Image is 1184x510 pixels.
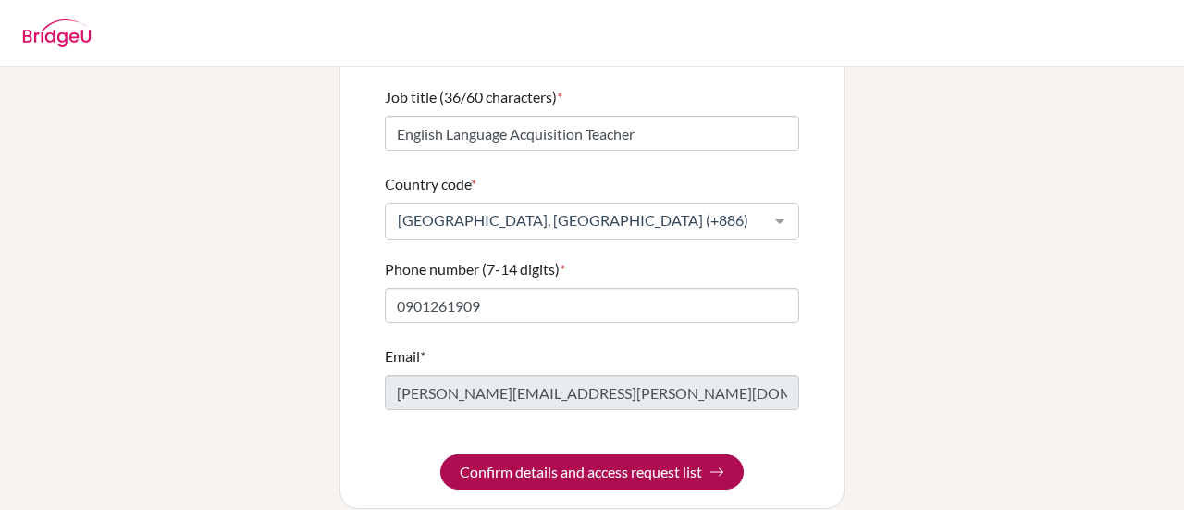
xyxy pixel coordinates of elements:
[385,173,476,195] label: Country code
[385,116,799,151] input: Enter your job title
[385,345,425,367] label: Email*
[440,454,744,490] button: Confirm details and access request list
[709,465,724,479] img: Arrow right
[385,258,565,280] label: Phone number (7-14 digits)
[393,211,761,230] span: [GEOGRAPHIC_DATA], [GEOGRAPHIC_DATA] (+886)
[385,86,562,108] label: Job title (36/60 characters)
[385,288,799,323] input: Enter your number
[22,19,92,47] img: BridgeU logo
